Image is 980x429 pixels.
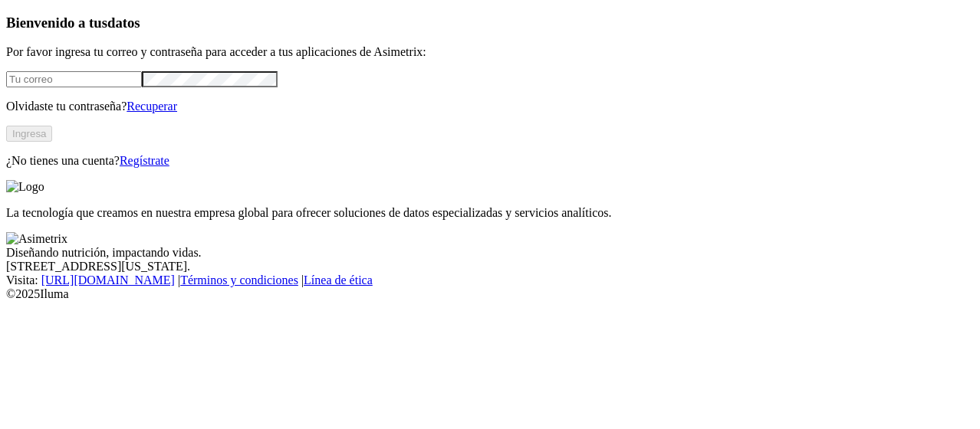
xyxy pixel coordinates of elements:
[6,180,44,194] img: Logo
[6,126,52,142] button: Ingresa
[41,273,175,287] a: [URL][DOMAIN_NAME]
[6,71,142,87] input: Tu correo
[6,232,67,246] img: Asimetrix
[107,15,140,31] span: datos
[6,246,974,260] div: Diseñando nutrición, impactando vidas.
[6,154,974,168] p: ¿No tienes una cuenta?
[6,15,974,31] h3: Bienvenido a tus
[127,100,177,113] a: Recuperar
[304,273,373,287] a: Línea de ética
[120,154,169,167] a: Regístrate
[6,45,974,59] p: Por favor ingresa tu correo y contraseña para acceder a tus aplicaciones de Asimetrix:
[6,100,974,113] p: Olvidaste tu contraseña?
[6,287,974,301] div: © 2025 Iluma
[6,273,974,287] div: Visita : | |
[6,260,974,273] div: [STREET_ADDRESS][US_STATE].
[6,206,974,220] p: La tecnología que creamos en nuestra empresa global para ofrecer soluciones de datos especializad...
[180,273,298,287] a: Términos y condiciones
